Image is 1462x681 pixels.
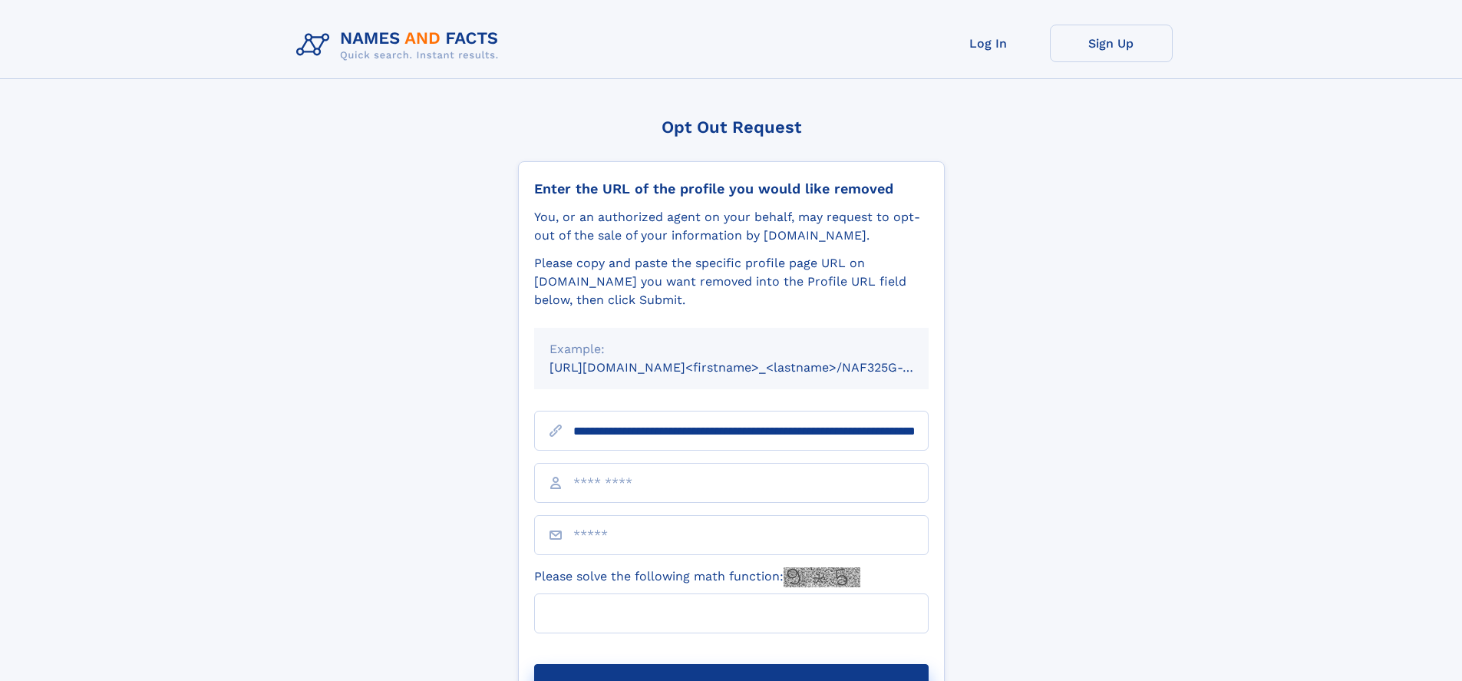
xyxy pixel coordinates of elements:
[1050,25,1173,62] a: Sign Up
[534,567,860,587] label: Please solve the following math function:
[534,254,929,309] div: Please copy and paste the specific profile page URL on [DOMAIN_NAME] you want removed into the Pr...
[534,180,929,197] div: Enter the URL of the profile you would like removed
[927,25,1050,62] a: Log In
[534,208,929,245] div: You, or an authorized agent on your behalf, may request to opt-out of the sale of your informatio...
[518,117,945,137] div: Opt Out Request
[290,25,511,66] img: Logo Names and Facts
[549,360,958,375] small: [URL][DOMAIN_NAME]<firstname>_<lastname>/NAF325G-xxxxxxxx
[549,340,913,359] div: Example:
